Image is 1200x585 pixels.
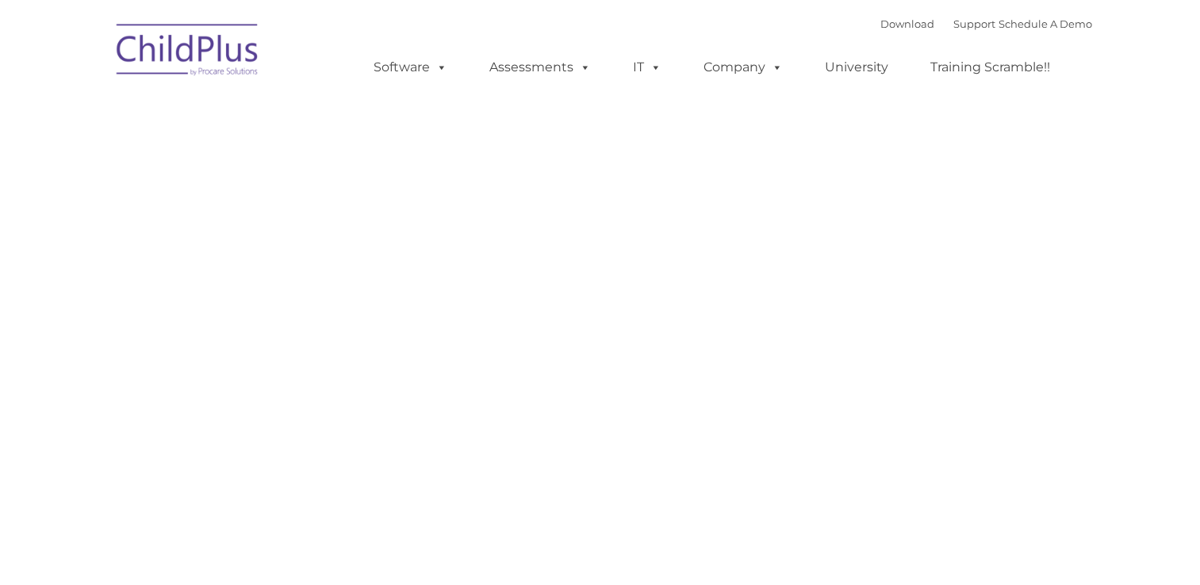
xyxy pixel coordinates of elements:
a: Company [688,52,799,83]
a: Software [358,52,463,83]
a: Support [953,17,995,30]
a: University [809,52,904,83]
a: Assessments [473,52,607,83]
a: IT [617,52,677,83]
a: Training Scramble!! [914,52,1066,83]
img: ChildPlus by Procare Solutions [109,13,267,92]
a: Download [880,17,934,30]
a: Schedule A Demo [999,17,1092,30]
font: | [880,17,1092,30]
